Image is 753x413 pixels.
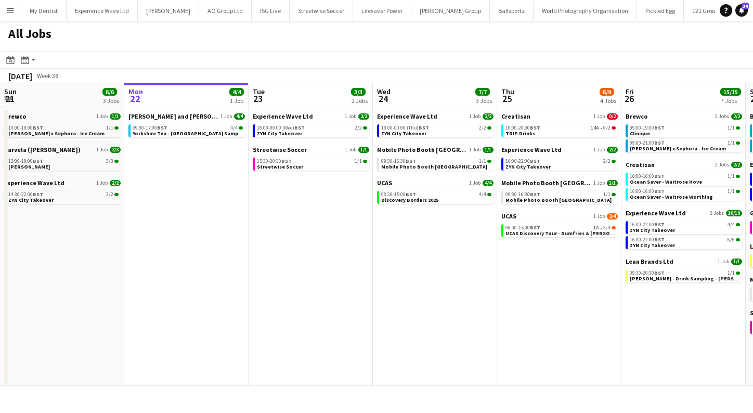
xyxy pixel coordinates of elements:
span: ZYN City Takeover [505,163,551,170]
a: UCAS1 Job4/4 [377,179,494,187]
span: Sun [4,87,17,96]
span: 2/2 [731,113,742,120]
a: 09:30-16:30BST1/1Mobile Photo Booth [GEOGRAPHIC_DATA] [505,191,616,203]
span: 0/2 [612,126,616,130]
div: Experience Wave Ltd1 Job2/218:00-00:00 (Wed)BST2/2ZYN City Takeover [253,112,369,146]
span: 1/1 [114,126,119,130]
a: 10:00-16:00BST1/1Ocean Saver - Waitrose Hove [630,173,740,185]
span: 3/4 [603,225,611,230]
span: Creatisan [626,161,655,169]
span: 26 [624,93,634,105]
span: 1 Job [469,147,481,153]
span: 2/2 [110,180,121,186]
a: 18:00-00:00 (Thu)BST2/2ZYN City Takeover [381,124,491,136]
span: 2 Jobs [715,162,729,168]
span: 1 Job [345,147,356,153]
span: 2 Jobs [715,113,729,120]
span: Thu [501,87,514,96]
a: 12:00-18:00BST3/3[PERSON_NAME] [8,158,119,170]
span: 1/1 [479,159,486,164]
span: 1/1 [728,125,735,131]
span: Fri [626,87,634,96]
span: 3/4 [612,226,616,229]
a: 09:00-19:00BST1/1Clinique [630,124,740,136]
span: 4/4 [229,88,244,96]
span: BST [33,191,43,198]
span: 09:30-16:30 [505,192,540,197]
a: Brewco1 Job1/1 [4,112,121,120]
div: 1 Job [230,97,243,105]
span: 10:00-20:00 [505,125,540,131]
span: 1 Job [718,259,729,265]
span: Mobile Photo Booth UK [505,197,612,203]
span: Experience Wave Ltd [626,209,686,217]
button: Experience Wave Ltd [67,1,138,21]
span: 1/1 [736,272,740,275]
span: Tue [253,87,265,96]
a: 09:30-20:30BST1/1[PERSON_NAME] - Drink Sampling - [PERSON_NAME] [630,269,740,281]
span: BST [654,124,665,131]
span: Brewco [626,112,647,120]
a: Lean Brands Ltd1 Job1/1 [626,257,742,265]
div: Mobile Photo Booth [GEOGRAPHIC_DATA]1 Job1/109:30-16:30BST1/1Mobile Photo Booth [GEOGRAPHIC_DATA] [377,146,494,179]
span: 6/6 [736,238,740,241]
button: Pickled Egg [637,1,684,21]
span: Streetwise Soccer [253,146,307,153]
div: Brewco2 Jobs2/209:00-19:00BST1/1Clinique09:00-21:00BST1/1[PERSON_NAME] x Sephora - Ice Cream [626,112,742,161]
span: 1 Job [220,113,232,120]
span: 1/1 [736,141,740,145]
span: 3/4 [607,213,618,220]
span: 4/4 [487,193,491,196]
div: 7 Jobs [721,97,741,105]
div: • [505,125,616,131]
span: Mon [128,87,143,96]
span: Brewco [4,112,26,120]
span: 12:00-18:00 [8,159,43,164]
span: Experience Wave Ltd [377,112,437,120]
span: 2/2 [483,113,494,120]
a: Experience Wave Ltd1 Job2/2 [253,112,369,120]
a: 08:30-15:00BST4/4Discovery Borders 2025 [381,191,491,203]
span: 1 Job [96,113,108,120]
div: 2 Jobs [352,97,368,105]
span: 21 [3,93,17,105]
span: BST [33,124,43,131]
button: [PERSON_NAME] Group [411,1,490,21]
span: 10:00-18:00 [8,125,43,131]
span: 1 Job [96,147,108,153]
a: 08:00-15:00BST1A•3/4UCAS Discovery Tour - Dumfries & [PERSON_NAME] [505,224,616,236]
span: Creatisan [501,112,530,120]
div: • [505,225,616,230]
span: Experience Wave Ltd [501,146,562,153]
a: Experience Wave Ltd1 Job2/2 [4,179,121,187]
span: Lean Brands Ltd [626,257,673,265]
span: 1/1 [736,190,740,193]
a: 16:00-22:00BST6/6ZYN City Takeover [630,236,740,248]
span: 1/1 [612,193,616,196]
span: 2/2 [487,126,491,130]
span: TRIP Drinks [505,130,535,137]
span: 18:00-00:00 (Wed) [257,125,305,131]
div: Creatisan1 Job0/210:00-20:00BST14A•0/2TRIP Drinks [501,112,618,146]
span: Estée Lauder x Sephora - Ice Cream [630,145,726,152]
a: Creatisan1 Job0/2 [501,112,618,120]
div: Streetwise Soccer1 Job1/115:30-20:30BST1/1Streetwise Soccer [253,146,369,173]
div: 4 Jobs [600,97,616,105]
button: Ballsportz [490,1,534,21]
span: 1/1 [603,192,611,197]
span: 1/1 [483,147,494,153]
span: 09:30-20:30 [630,270,665,276]
span: 16:00-22:00 [505,159,540,164]
span: BST [33,158,43,164]
span: 2 Jobs [710,210,724,216]
div: UCAS1 Job3/408:00-15:00BST1A•3/4UCAS Discovery Tour - Dumfries & [PERSON_NAME] [501,212,618,239]
span: 3/3 [351,88,366,96]
span: 08:30-15:00 [381,192,416,197]
a: 16:00-22:00BST4/4ZYN City Takeover [630,221,740,233]
span: 4/4 [479,192,486,197]
span: BST [157,124,167,131]
a: Creatisan2 Jobs2/2 [626,161,742,169]
span: Bettys and Taylors [128,112,218,120]
span: 10/10 [726,210,742,216]
span: 2/2 [358,113,369,120]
